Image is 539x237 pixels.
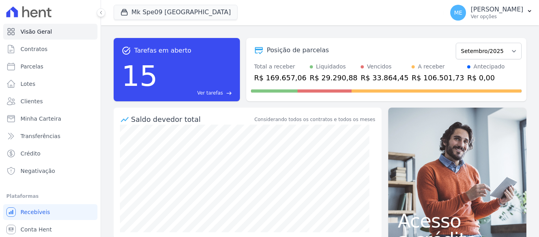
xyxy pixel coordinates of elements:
div: Plataformas [6,191,94,201]
p: Ver opções [471,13,523,20]
a: Crédito [3,146,97,161]
span: Ver tarefas [197,89,223,97]
span: Transferências [21,132,60,140]
a: Transferências [3,128,97,144]
a: Ver tarefas east [161,89,232,97]
span: Parcelas [21,63,43,70]
div: Liquidados [316,63,346,71]
div: R$ 106.501,73 [412,72,464,83]
div: R$ 29.290,88 [310,72,357,83]
div: Vencidos [367,63,391,71]
a: Clientes [3,93,97,109]
div: R$ 33.864,45 [361,72,408,83]
div: Total a receber [254,63,307,71]
a: Contratos [3,41,97,57]
div: R$ 0,00 [467,72,505,83]
span: task_alt [122,46,131,55]
button: ME [PERSON_NAME] Ver opções [444,2,539,24]
span: Contratos [21,45,47,53]
span: Acesso [398,211,517,230]
span: Conta Hent [21,226,52,233]
div: 15 [122,55,158,97]
span: ME [454,10,462,15]
div: Saldo devedor total [131,114,253,125]
div: Posição de parcelas [267,46,329,55]
span: Negativação [21,167,55,175]
span: Recebíveis [21,208,50,216]
p: [PERSON_NAME] [471,6,523,13]
a: Parcelas [3,59,97,74]
button: Mk Spe09 [GEOGRAPHIC_DATA] [114,5,238,20]
div: Antecipado [473,63,505,71]
a: Minha Carteira [3,111,97,127]
span: Tarefas em aberto [134,46,191,55]
a: Recebíveis [3,204,97,220]
span: Lotes [21,80,36,88]
a: Visão Geral [3,24,97,40]
a: Negativação [3,163,97,179]
span: Visão Geral [21,28,52,36]
div: Considerando todos os contratos e todos os meses [255,116,375,123]
span: east [226,90,232,96]
div: R$ 169.657,06 [254,72,307,83]
a: Lotes [3,76,97,92]
span: Minha Carteira [21,115,61,123]
span: Clientes [21,97,43,105]
div: A receber [418,63,445,71]
span: Crédito [21,150,41,157]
